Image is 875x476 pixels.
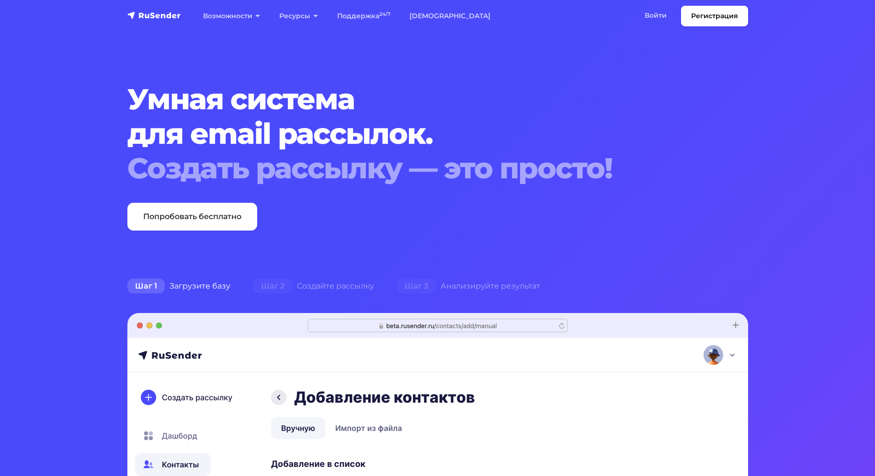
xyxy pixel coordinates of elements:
[242,277,386,296] div: Создайте рассылку
[386,277,552,296] div: Анализируйте результат
[635,6,676,25] a: Войти
[400,6,500,26] a: [DEMOGRAPHIC_DATA]
[270,6,328,26] a: Ресурсы
[193,6,270,26] a: Возможности
[127,203,257,231] a: Попробовать бесплатно
[253,279,292,294] span: Шаг 2
[127,82,695,186] h1: Умная система для email рассылок.
[681,6,748,26] a: Регистрация
[397,279,436,294] span: Шаг 3
[127,279,165,294] span: Шаг 1
[127,11,181,20] img: RuSender
[328,6,400,26] a: Поддержка24/7
[379,11,390,17] sup: 24/7
[127,151,695,186] div: Создать рассылку — это просто!
[116,277,242,296] div: Загрузите базу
